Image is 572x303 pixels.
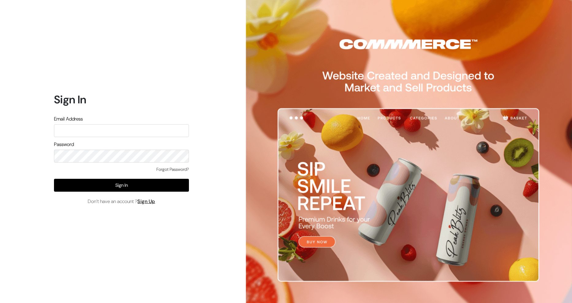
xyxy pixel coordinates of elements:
[54,115,83,123] label: Email Address
[54,141,74,148] label: Password
[137,198,155,205] a: Sign Up
[88,198,155,205] span: Don’t have an account ?
[54,93,189,106] h1: Sign In
[54,179,189,192] button: Sign In
[156,166,189,173] a: Forgot Password?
